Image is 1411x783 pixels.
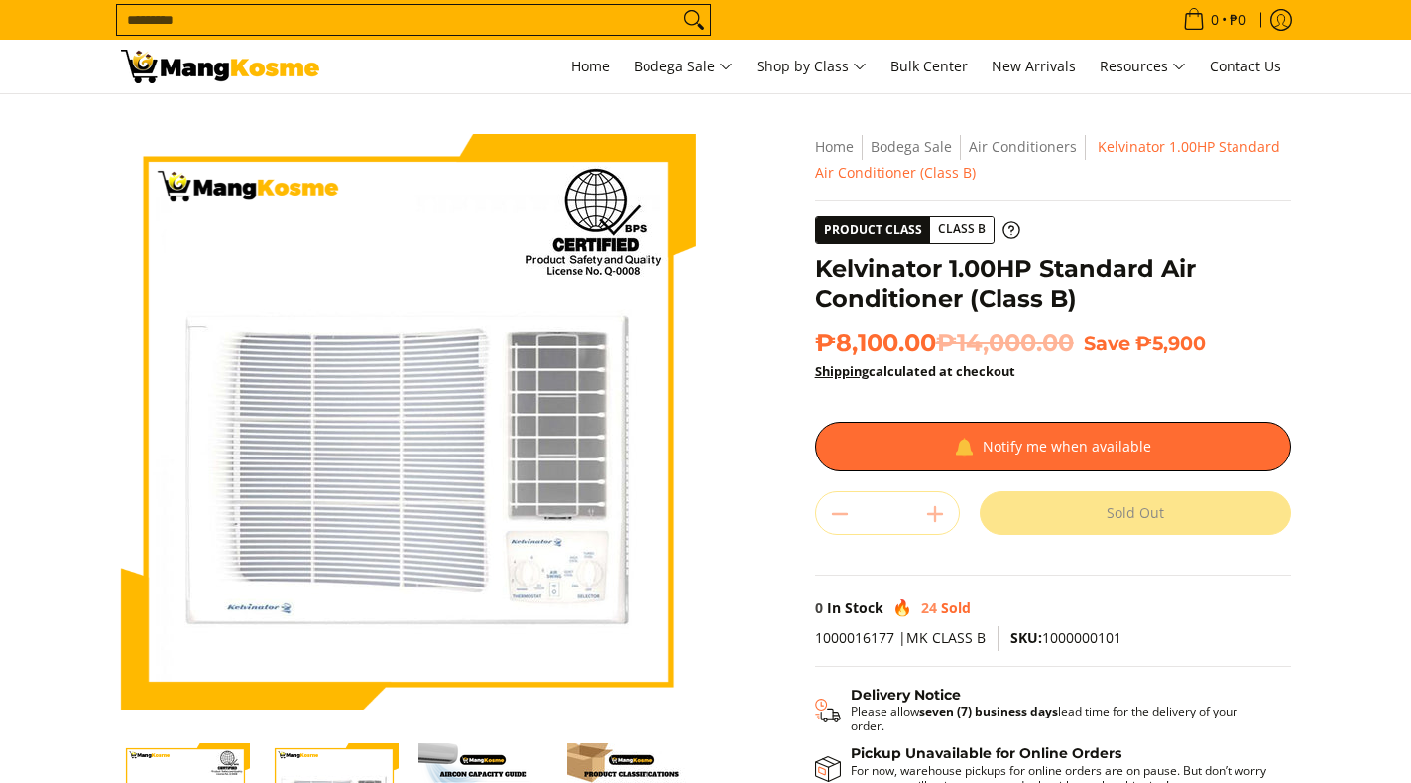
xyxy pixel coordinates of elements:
span: ₱5,900 [1135,331,1206,355]
img: Kelvinator 1.00HP Standard Air Conditioner (Class B) [121,134,696,710]
span: In Stock [827,598,883,617]
strong: seven (7) business days [919,703,1058,719]
nav: Main Menu [339,40,1291,93]
span: SKU: [1010,628,1042,647]
a: Contact Us [1200,40,1291,93]
del: ₱14,000.00 [936,328,1074,358]
span: Contact Us [1210,57,1281,75]
span: Bodega Sale [634,55,733,79]
span: 0 [815,598,823,617]
span: Save [1084,331,1130,355]
span: ₱0 [1227,13,1249,27]
span: ₱8,100.00 [815,328,1074,358]
span: Sold [941,598,971,617]
a: Bulk Center [881,40,978,93]
a: Shipping [815,362,869,380]
span: Home [571,57,610,75]
a: Home [815,137,854,156]
span: Kelvinator 1.00HP Standard Air Conditioner (Class B) [815,137,1280,182]
nav: Breadcrumbs [815,134,1291,186]
a: Product Class Class B [815,216,1020,244]
span: 24 [921,598,937,617]
span: 1000000101 [1010,628,1121,647]
button: Search [678,5,710,35]
p: Please allow lead time for the delivery of your order. [851,704,1271,733]
a: Bodega Sale [871,137,952,156]
h1: Kelvinator 1.00HP Standard Air Conditioner (Class B) [815,254,1291,314]
span: Resources [1100,55,1186,79]
a: Home [561,40,620,93]
img: Kelvinator 1.00HP Standard Air Conditioner (Class B) | Mang Kosme [121,50,319,83]
span: Product Class [816,217,930,243]
span: • [1177,9,1252,31]
a: Shop by Class [747,40,877,93]
span: Bulk Center [890,57,968,75]
a: New Arrivals [982,40,1086,93]
span: 1000016177 |MK CLASS B [815,628,986,647]
a: Air Conditioners [969,137,1077,156]
a: Bodega Sale [624,40,743,93]
span: New Arrivals [992,57,1076,75]
span: Shop by Class [757,55,867,79]
button: Shipping & Delivery [815,687,1271,734]
strong: Pickup Unavailable for Online Orders [851,744,1121,762]
span: 0 [1208,13,1222,27]
strong: Delivery Notice [851,686,961,704]
span: Class B [930,217,994,242]
a: Resources [1090,40,1196,93]
strong: calculated at checkout [815,362,1015,380]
